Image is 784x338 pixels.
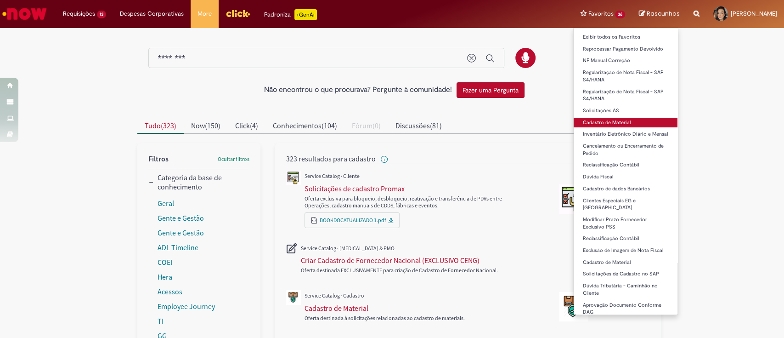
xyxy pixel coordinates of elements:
ul: Favoritos [573,28,678,315]
div: Padroniza [264,9,317,20]
a: Exibir todos os Favoritos [574,32,677,42]
span: 13 [97,11,106,18]
a: Modificar Prazo Fornecedor Exclusivo PSS [574,215,677,232]
span: More [197,9,212,18]
img: click_logo_yellow_360x200.png [226,6,250,20]
a: Dúvida Tributária - Caminhão no Cliente [574,281,677,298]
img: ServiceNow [1,5,48,23]
a: Exclusão de Imagem de Nota Fiscal [574,246,677,256]
a: Clientes Especiais EG e [GEOGRAPHIC_DATA] [574,196,677,213]
span: [PERSON_NAME] [731,10,777,17]
a: Reprocessar Pagamento Devolvido [574,44,677,54]
a: NF Manual Correção [574,56,677,66]
a: Regularização de Nota Fiscal - SAP S4/HANA [574,68,677,85]
h2: Não encontrou o que procurava? Pergunte à comunidade! [264,86,452,94]
a: Cadastro de Material [574,118,677,128]
a: Regularização de Nota Fiscal - SAP S4/HANA [574,87,677,104]
a: Cadastro de Material [574,258,677,268]
a: Cadastro de dados Bancários [574,184,677,194]
span: Favoritos [588,9,613,18]
span: Rascunhos [647,9,680,18]
a: Dúvida Fiscal [574,172,677,182]
a: Aprovação Documento Conforme DAG [574,300,677,317]
a: Rascunhos [639,10,680,18]
span: Despesas Corporativas [120,9,184,18]
a: Reclassificação Contábil [574,234,677,244]
span: 36 [615,11,625,18]
button: Fazer uma Pergunta [457,82,525,98]
a: Solicitações AS [574,106,677,116]
a: Cancelamento ou Encerramento de Pedido [574,141,677,158]
span: Requisições [63,9,95,18]
a: Inventário Eletrônico Diário e Mensal [574,129,677,139]
a: Solicitações de Cadastro no SAP [574,269,677,279]
a: Reclassificação Contábil [574,160,677,170]
p: +GenAi [294,9,317,20]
